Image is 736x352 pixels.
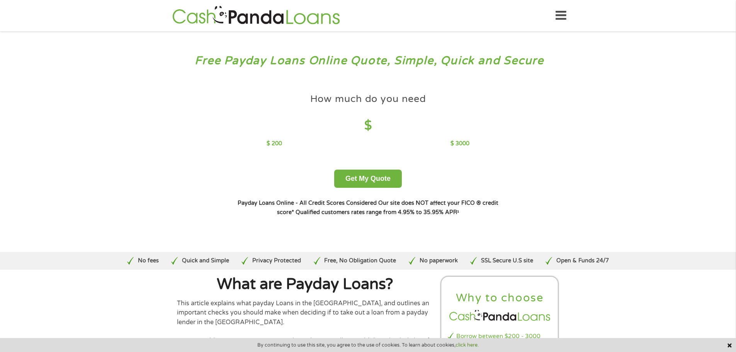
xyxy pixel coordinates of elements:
[182,257,229,265] p: Quick and Simple
[277,200,498,216] strong: Our site does NOT affect your FICO ® credit score*
[456,342,479,348] a: click here.
[22,54,714,68] h3: Free Payday Loans Online Quote, Simple, Quick and Secure
[334,170,402,188] button: Get My Quote
[556,257,609,265] p: Open & Funds 24/7
[170,5,342,27] img: GetLoanNow Logo
[420,257,458,265] p: No paperwork
[177,277,433,292] h1: What are Payday Loans?
[448,291,552,305] h2: Why to choose
[450,139,469,148] p: $ 3000
[267,118,469,134] h4: $
[257,342,479,348] span: By continuing to use this site, you agree to the use of cookies. To learn about cookies,
[138,257,159,265] p: No fees
[252,257,301,265] p: Privacy Protected
[267,139,282,148] p: $ 200
[177,299,433,327] p: This article explains what payday Loans in the [GEOGRAPHIC_DATA], and outlines an important check...
[238,200,377,206] strong: Payday Loans Online - All Credit Scores Considered
[448,332,552,341] li: Borrow between $200 - 3000
[481,257,533,265] p: SSL Secure U.S site
[296,209,459,216] strong: Qualified customers rates range from 4.95% to 35.95% APR¹
[310,93,426,105] h4: How much do you need
[324,257,396,265] p: Free, No Obligation Quote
